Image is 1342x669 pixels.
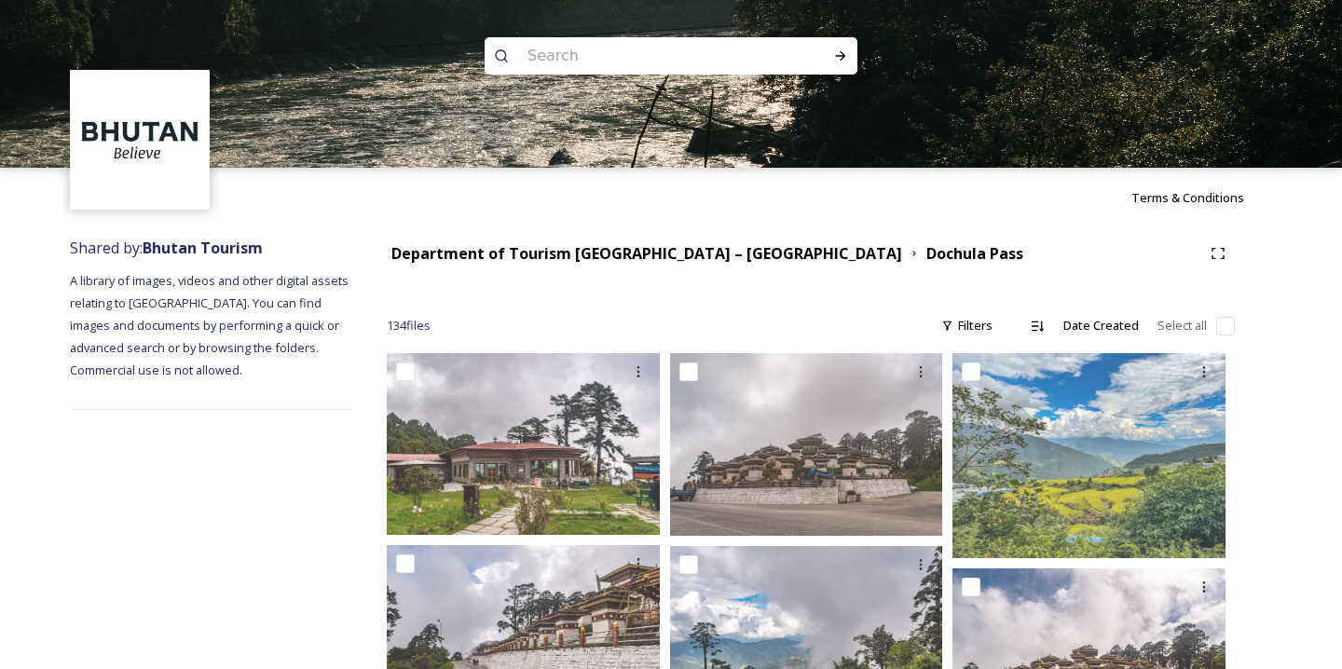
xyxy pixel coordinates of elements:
strong: Dochula Pass [926,243,1023,264]
span: Select all [1157,317,1207,334]
img: 2022-10-01 11.35.22.jpg [952,353,1226,558]
a: Terms & Conditions [1131,186,1272,209]
img: 2022-10-01 11.52.36.jpg [670,353,943,535]
span: Terms & Conditions [1131,189,1244,206]
span: 134 file s [387,317,431,334]
strong: Bhutan Tourism [143,238,263,258]
span: Shared by: [70,238,263,258]
span: A library of images, videos and other digital assets relating to [GEOGRAPHIC_DATA]. You can find ... [70,272,351,378]
img: BT_Logo_BB_Lockup_CMYK_High%2520Res.jpg [73,73,208,208]
strong: Department of Tourism [GEOGRAPHIC_DATA] – [GEOGRAPHIC_DATA] [391,243,902,264]
div: Date Created [1054,307,1148,344]
div: Filters [932,307,1002,344]
img: 2022-10-01 11.41.43.jpg [387,353,660,535]
input: Search [518,35,774,76]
